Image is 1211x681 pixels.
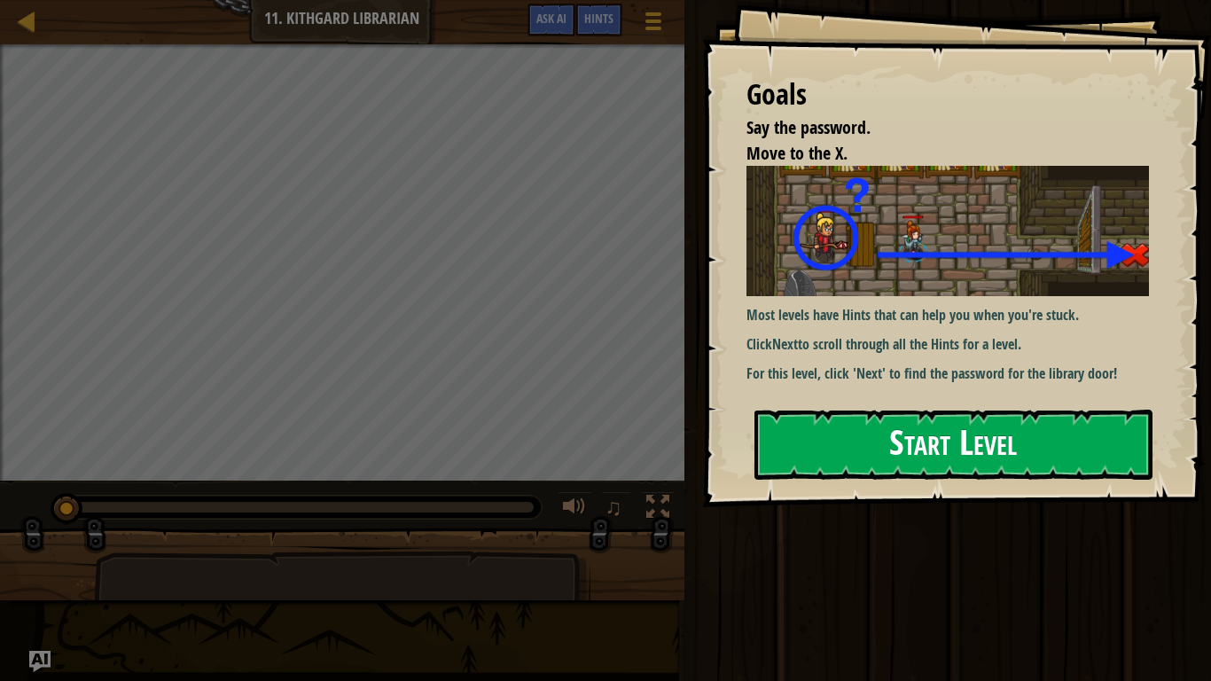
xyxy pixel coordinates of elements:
[605,494,622,521] span: ♫
[640,491,676,528] button: Toggle fullscreen
[724,115,1145,141] li: Say the password.
[746,141,848,165] span: Move to the X.
[631,4,676,45] button: Show game menu
[746,334,1149,355] p: Click to scroll through all the Hints for a level.
[601,491,631,528] button: ♫
[746,74,1149,115] div: Goals
[754,410,1152,480] button: Start Level
[724,141,1145,167] li: Move to the X.
[536,10,566,27] span: Ask AI
[772,334,798,354] strong: Next
[746,166,1149,296] img: Kithgard librarian
[746,305,1149,325] p: Most levels have Hints that can help you when you're stuck.
[29,651,51,672] button: Ask AI
[557,491,592,528] button: Adjust volume
[584,10,613,27] span: Hints
[746,364,1149,384] p: For this level, click 'Next' to find the password for the library door!
[746,115,871,139] span: Say the password.
[527,4,575,36] button: Ask AI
